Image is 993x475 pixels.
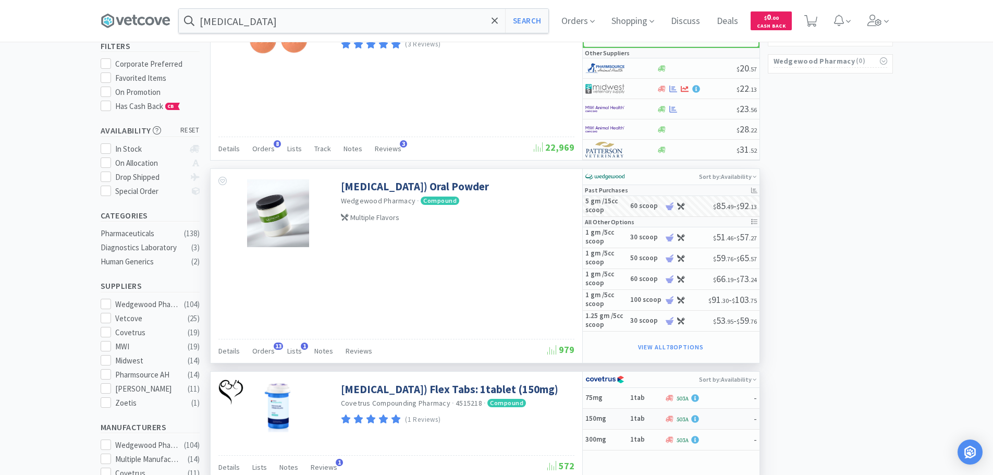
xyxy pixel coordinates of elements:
[737,252,757,264] span: 65
[754,433,757,445] span: -
[713,231,733,243] span: 51
[585,185,628,195] p: Past Purchases
[585,101,624,117] img: f6b2451649754179b5b4e0c70c3f7cb0_2.png
[115,369,180,381] div: Pharmsource AH
[585,60,624,76] img: 7915dbd3f8974342a4dc3feb8efc1740_58.png
[630,202,661,211] h6: 60 scoop
[676,417,689,421] img: covetrus_503A_logo.png
[115,143,185,155] div: In Stock
[737,314,757,326] span: 59
[252,462,267,472] span: Lists
[630,415,661,423] h6: 1tab
[487,399,526,407] span: Compound
[336,459,343,466] span: 1
[188,453,200,466] div: ( 14 )
[191,255,200,268] div: ( 2 )
[676,437,689,442] img: covetrus_503A_logo.png
[115,58,200,70] div: Corporate Preferred
[630,435,661,444] h6: 1tab
[115,355,180,367] div: Midwest
[188,369,200,381] div: ( 14 )
[713,273,757,285] span: -
[218,144,240,153] span: Details
[726,234,733,242] span: . 46
[774,55,855,67] span: Wedgewood Pharmacy
[547,344,574,356] span: 979
[585,312,627,330] h5: 1.25 gm /5cc scoop
[585,372,624,387] img: 77fca1acd8b6420a9015268ca798ef17_1.png
[218,380,243,405] img: 5e421e44999f498ba965f82489a33226_39.png
[749,255,757,263] span: . 57
[737,62,757,74] span: 20
[346,346,372,356] span: Reviews
[630,296,661,305] h6: 100 scoop
[301,343,308,350] span: 1
[855,56,877,66] span: ( 0 )
[737,106,740,114] span: $
[341,398,450,408] a: Covetrus Compounding Pharmacy
[749,318,757,325] span: . 76
[456,398,482,408] span: 4515218
[585,394,627,403] h5: 75mg
[764,15,767,21] span: $
[188,312,200,325] div: ( 25 )
[191,397,200,409] div: ( 1 )
[726,203,733,211] span: . 49
[708,294,729,306] span: 91
[188,326,200,339] div: ( 19 )
[115,157,185,169] div: On Allocation
[115,298,180,311] div: Wedgewood Pharmacy
[585,217,634,227] p: All Other Options
[505,9,548,33] button: Search
[713,314,757,326] span: -
[115,340,180,353] div: MWI
[771,15,779,21] span: . 00
[737,126,740,134] span: $
[421,197,459,205] span: Compound
[585,270,627,288] h5: 1 gm /5cc scoop
[188,355,200,367] div: ( 14 )
[737,147,740,154] span: $
[405,39,440,50] p: (3 Reviews)
[721,297,729,305] span: . 30
[287,346,302,356] span: Lists
[713,17,742,26] a: Deals
[737,123,757,135] span: 28
[737,200,757,212] span: 92
[252,346,275,356] span: Orders
[184,439,200,452] div: ( 104 )
[737,65,740,73] span: $
[341,196,416,205] a: Wedgewood Pharmacy
[253,382,303,432] img: 74b9f2e4580343f3a6dd30b39753a7d9_602224.png
[630,394,661,403] h6: 1tab
[630,316,661,325] h6: 30 scoop
[101,255,185,268] div: Human Generics
[749,126,757,134] span: . 22
[101,210,200,222] h5: Categories
[101,125,200,137] h5: Availability
[713,234,716,242] span: $
[115,72,200,84] div: Favorited Items
[726,318,733,325] span: . 95
[179,9,548,33] input: Search by item, sku, manufacturer, ingredient, size...
[726,255,733,263] span: . 76
[101,241,185,254] div: Diagnostics Laboratory
[101,227,185,240] div: Pharmaceuticals
[633,340,708,355] button: View all78Options
[737,203,740,211] span: $
[184,298,200,311] div: ( 104 )
[585,121,624,137] img: f6b2451649754179b5b4e0c70c3f7cb0_2.png
[708,297,712,305] span: $
[713,252,757,264] span: -
[184,227,200,240] div: ( 138 )
[218,346,240,356] span: Details
[699,372,757,387] p: Sort by: Availability
[247,179,309,247] img: 84b2fd41be484003b06cf2738c021095_611621.jpeg
[115,453,180,466] div: Multiple Manufacturers
[585,249,627,267] h5: 1 gm /5cc scoop
[585,291,627,309] h5: 1 gm /5cc scoop
[287,144,302,153] span: Lists
[115,312,180,325] div: Vetcove
[452,398,454,408] span: ·
[115,86,200,99] div: On Promotion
